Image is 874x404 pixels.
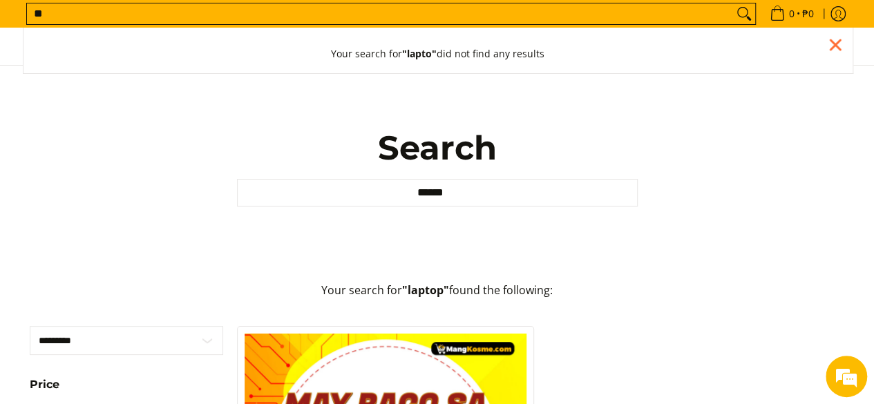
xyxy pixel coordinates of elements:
span: ₱0 [800,9,816,19]
strong: "lapto" [402,47,437,60]
h1: Search [237,127,638,169]
strong: "laptop" [402,282,449,298]
summary: Open [30,379,59,401]
p: Your search for found the following: [30,282,845,313]
div: Close pop up [825,35,846,55]
span: • [766,6,818,21]
span: Price [30,379,59,390]
button: Search [733,3,755,24]
button: Your search for"lapto"did not find any results [317,35,558,73]
span: 0 [787,9,797,19]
